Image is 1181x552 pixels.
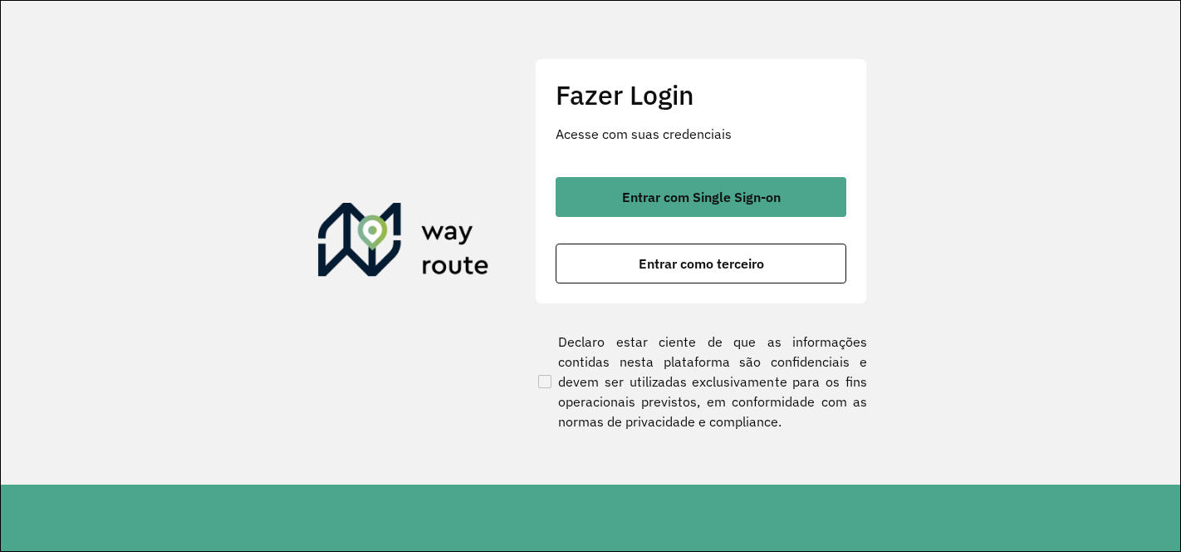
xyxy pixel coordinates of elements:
[318,203,489,283] img: Roteirizador AmbevTech
[622,190,781,204] span: Entrar com Single Sign-on
[556,79,846,111] h2: Fazer Login
[556,177,846,217] button: button
[639,257,764,270] span: Entrar como terceiro
[556,244,846,283] button: button
[535,332,867,431] label: Declaro estar ciente de que as informações contidas nesta plataforma são confidenciais e devem se...
[556,124,846,144] p: Acesse com suas credenciais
